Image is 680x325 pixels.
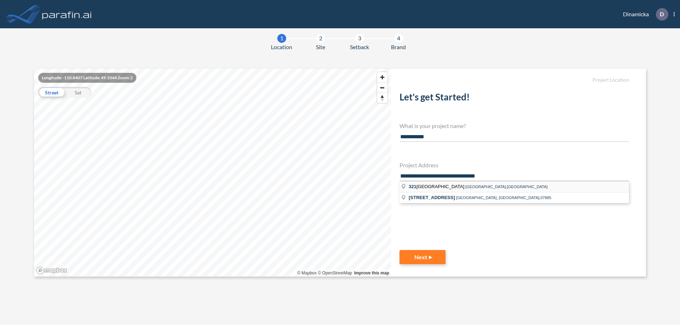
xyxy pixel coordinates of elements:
span: [GEOGRAPHIC_DATA] [409,184,465,189]
h2: Let's get Started! [399,92,629,105]
button: Zoom in [377,72,387,82]
span: Brand [391,43,406,51]
a: OpenStreetMap [318,271,352,275]
span: [GEOGRAPHIC_DATA], [GEOGRAPHIC_DATA],07885 [456,196,551,200]
button: Zoom out [377,82,387,93]
button: Next [399,250,446,264]
a: Mapbox homepage [36,266,67,274]
h4: What is your project name? [399,122,629,129]
h5: Project Location [399,77,629,83]
p: D [660,11,664,17]
span: Setback [350,43,369,51]
div: 1 [277,34,286,43]
div: 4 [394,34,403,43]
span: Site [316,43,325,51]
span: [STREET_ADDRESS] [409,195,455,200]
span: Location [271,43,292,51]
h4: Project Address [399,162,629,168]
a: Mapbox [297,271,317,275]
img: logo [41,7,93,21]
button: Reset bearing to north [377,93,387,103]
a: Improve this map [354,271,389,275]
div: Longitude: -110.8407 Latitude: 49.1044 Zoom: 2 [38,73,136,83]
span: 321 [409,184,416,189]
canvas: Map [34,69,391,277]
span: [GEOGRAPHIC_DATA],[GEOGRAPHIC_DATA] [465,185,548,189]
div: Street [38,87,65,98]
div: Sat [65,87,91,98]
div: 3 [355,34,364,43]
div: 2 [316,34,325,43]
div: Dinamicka [612,8,675,21]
